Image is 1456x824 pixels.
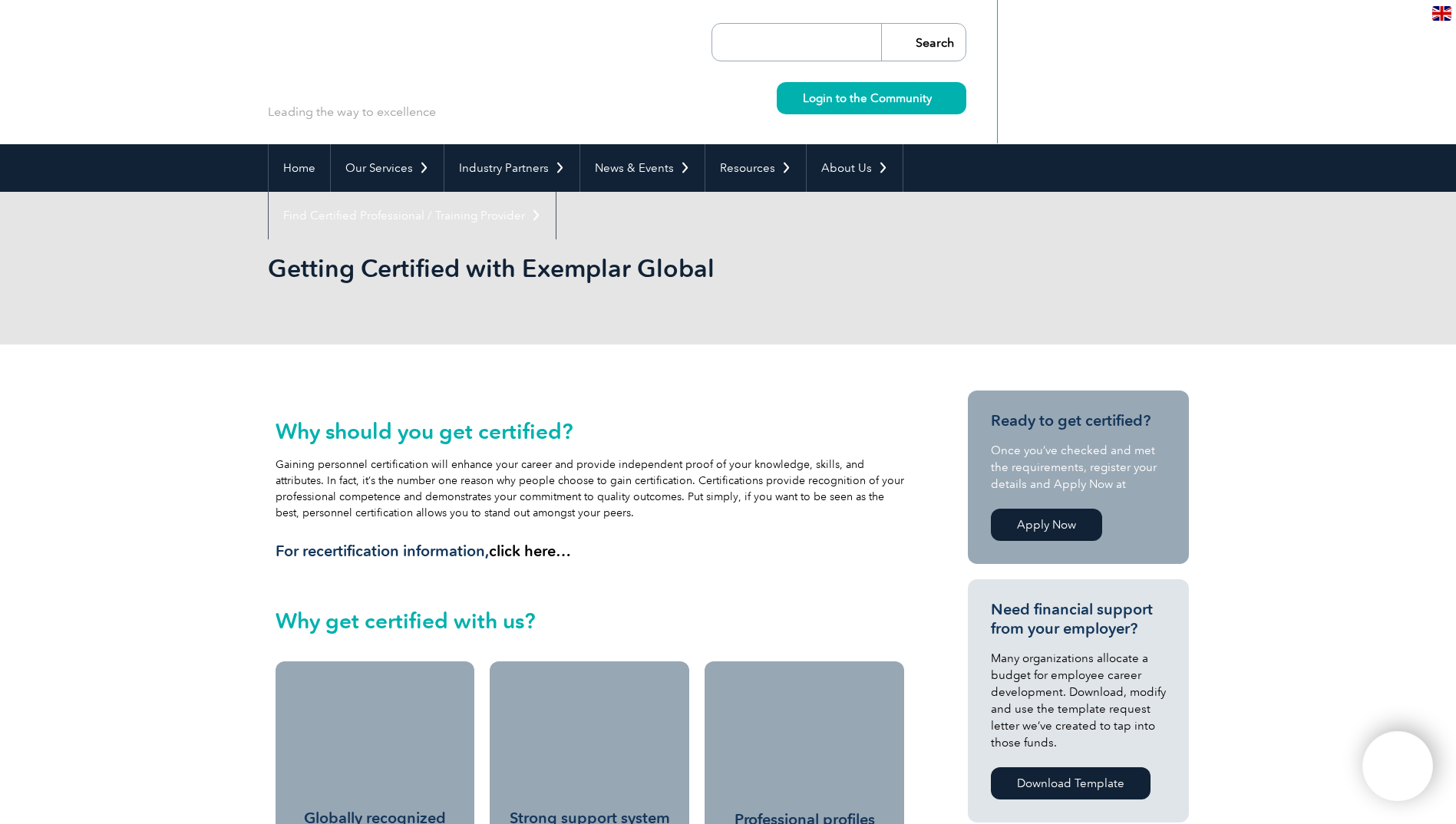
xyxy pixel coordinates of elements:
[991,650,1166,751] p: Many organizations allocate a budget for employee career development. Download, modify and use th...
[276,419,905,561] div: Gaining personnel certification will enhance your career and provide independent proof of your kn...
[276,542,905,561] h3: For recertification information,
[991,411,1166,430] h3: Ready to get certified?
[489,542,571,560] a: click here…
[991,509,1102,541] a: Apply Now
[1378,747,1417,786] img: svg+xml;nitro-empty-id=MTEzNDoxMTY=-1;base64,PHN2ZyB2aWV3Qm94PSIwIDAgNDAwIDQwMCIgd2lkdGg9IjQwMCIg...
[580,144,705,192] a: News & Events
[807,144,903,192] a: About Us
[276,608,905,633] h2: Why get certified with us?
[932,94,940,102] img: svg+xml;nitro-empty-id=MzYyOjIyMw==-1;base64,PHN2ZyB2aWV3Qm94PSIwIDAgMTEgMTEiIHdpZHRoPSIxMSIgaGVp...
[991,442,1166,493] p: Once you’ve checked and met the requirements, register your details and Apply Now at
[1432,6,1451,21] img: en
[268,104,436,120] p: Leading the way to excellence
[276,419,905,443] h2: Why should you get certified?
[777,82,966,114] a: Login to the Community
[705,144,806,192] a: Resources
[881,24,966,61] input: Search
[331,144,444,192] a: Our Services
[269,144,330,192] a: Home
[269,192,556,239] a: Find Certified Professional / Training Provider
[991,767,1151,799] a: Download Template
[444,144,579,192] a: Industry Partners
[991,600,1166,638] h3: Need financial support from your employer?
[268,253,857,283] h1: Getting Certified with Exemplar Global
